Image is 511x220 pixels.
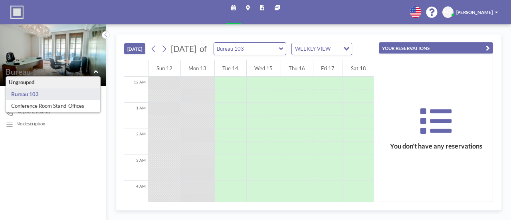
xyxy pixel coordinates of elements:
[124,155,148,181] div: 3 AM
[281,60,313,77] div: Thu 16
[6,100,100,112] div: Conference Room Stand-Offices
[292,43,352,55] div: Search for option
[214,43,279,55] input: Bureau 103
[171,44,196,54] span: [DATE]
[149,60,180,77] div: Sun 12
[343,60,374,77] div: Sat 18
[333,45,339,54] input: Search for option
[124,129,148,155] div: 2 AM
[456,10,493,15] span: [PERSON_NAME]
[313,60,343,77] div: Fri 17
[6,67,94,76] input: Bureau 103
[293,45,332,54] span: WEEKLY VIEW
[379,142,493,150] h3: You don’t have any reservations
[181,60,214,77] div: Mon 13
[444,9,452,15] span: MD
[200,44,207,54] span: of
[124,103,148,129] div: 1 AM
[16,121,45,127] div: No description
[10,6,24,19] img: organization-logo
[215,60,246,77] div: Tue 14
[379,42,493,54] button: YOUR RESERVATIONS
[6,88,100,100] div: Bureau 103
[6,77,100,88] div: Ungrouped
[5,77,21,83] span: Floor: -
[124,77,148,103] div: 12 AM
[247,60,281,77] div: Wed 15
[124,181,148,207] div: 4 AM
[124,43,145,54] button: [DATE]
